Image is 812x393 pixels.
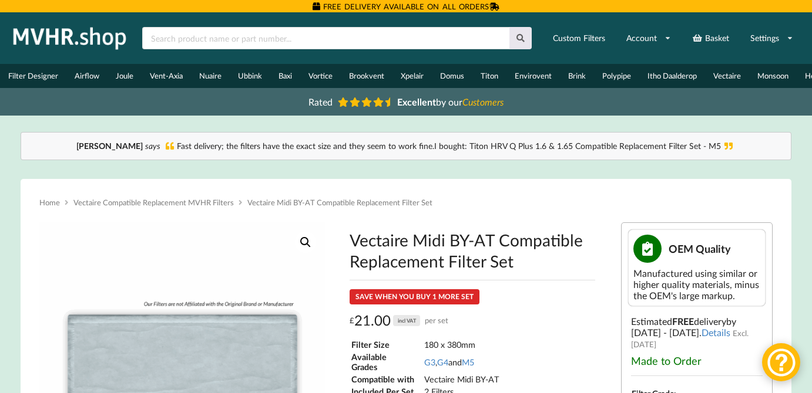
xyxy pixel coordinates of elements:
a: Baxi [270,64,300,88]
a: Ubbink [230,64,270,88]
a: Xpelair [392,64,432,88]
a: Vent-Axia [142,64,191,88]
a: Basket [685,28,737,49]
span: Vectaire Midi BY-AT Compatible Replacement Filter Set [247,198,432,207]
div: Made to Order [631,354,763,367]
a: Account [619,28,679,49]
a: Polypipe [594,64,639,88]
div: Manufactured using similar or higher quality materials, minus the OEM's large markup. [633,267,760,301]
a: G4 [437,357,448,367]
span: by [DATE] - [DATE] [631,316,736,338]
a: Home [39,198,60,207]
div: incl VAT [393,315,420,326]
td: , and [424,351,594,372]
div: 21.00 [350,311,449,330]
a: Joule [108,64,142,88]
a: Vectaire [705,64,749,88]
div: SAVE WHEN YOU BUY 1 MORE SET [350,289,479,304]
a: Brink [560,64,594,88]
td: Vectaire Midi BY-AT [424,374,594,385]
i: says [145,141,160,151]
a: M5 [462,357,474,367]
span: OEM Quality [669,242,731,255]
h1: Vectaire Midi BY-AT Compatible Replacement Filter Set [350,229,595,272]
a: G3 [424,357,435,367]
span: £ [350,311,354,330]
a: Envirovent [506,64,560,88]
span: per set [425,311,448,330]
b: FREE [672,316,694,327]
a: Nuaire [191,64,230,88]
a: Brookvent [341,64,392,88]
a: Domus [432,64,472,88]
td: Available Grades [351,351,422,372]
span: Rated [308,96,333,107]
a: Rated Excellentby ourCustomers [300,92,512,111]
i: Customers [462,96,504,107]
img: mvhr.shop.png [8,23,132,53]
td: Filter Size [351,339,422,350]
span: by our [397,96,504,107]
a: Settings [743,28,801,49]
a: Titon [472,64,506,88]
div: Fast delivery; the filters have the exact size and they seem to work fine.I bought: Titon HRV Q P... [33,140,780,152]
b: Excellent [397,96,436,107]
a: Vectaire Compatible Replacement MVHR Filters [73,198,234,207]
td: 180 x 380mm [424,339,594,350]
a: Airflow [66,64,108,88]
td: Compatible with [351,374,422,385]
a: Details [702,327,730,338]
a: Custom Filters [545,28,613,49]
a: Vortice [300,64,341,88]
a: Monsoon [749,64,797,88]
a: Itho Daalderop [639,64,705,88]
a: View full-screen image gallery [295,232,316,253]
b: [PERSON_NAME] [76,141,143,151]
input: Search product name or part number... [142,27,509,49]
